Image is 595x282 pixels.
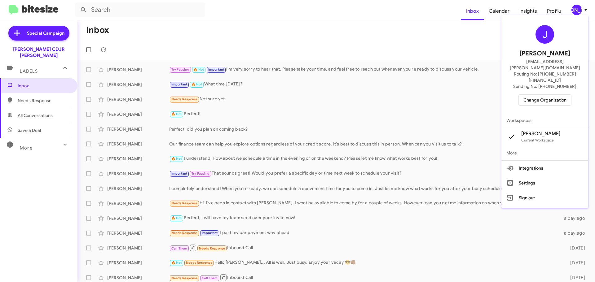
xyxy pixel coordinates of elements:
span: Sending No: [PHONE_NUMBER] [513,83,576,89]
span: [PERSON_NAME] [519,49,570,59]
button: Integrations [501,161,588,176]
span: More [501,145,588,160]
span: Change Organization [523,95,566,105]
button: Sign out [501,190,588,205]
span: Workspaces [501,113,588,128]
button: Settings [501,176,588,190]
span: Current Workspace [521,138,554,142]
span: [EMAIL_ADDRESS][PERSON_NAME][DOMAIN_NAME] [509,59,581,71]
span: [PERSON_NAME] [521,131,560,137]
button: Change Organization [518,94,571,106]
span: Routing No: [PHONE_NUMBER][FINANCIAL_ID] [509,71,581,83]
div: J [535,25,554,44]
